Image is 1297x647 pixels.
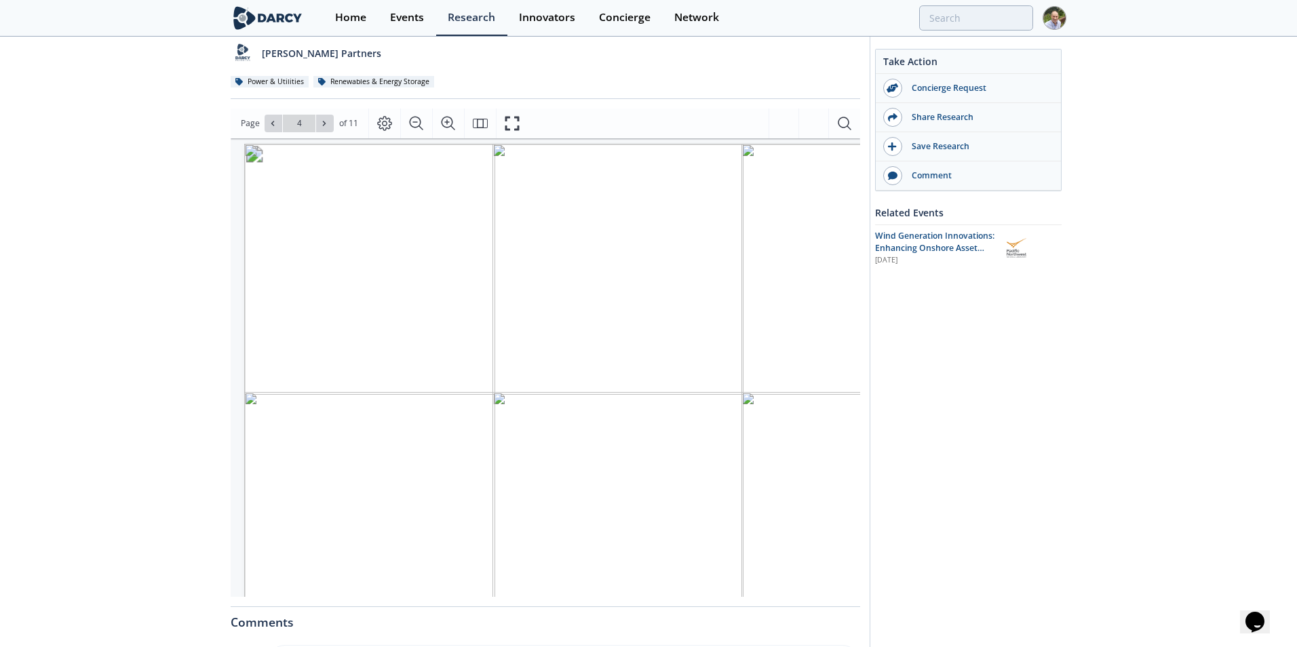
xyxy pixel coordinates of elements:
div: Related Events [875,201,1062,224]
div: Save Research [902,140,1054,153]
div: Home [335,12,366,23]
div: Comment [902,170,1054,182]
div: Power & Utilities [231,76,309,88]
div: Comments [231,607,860,629]
div: Innovators [519,12,575,23]
div: Network [674,12,719,23]
img: logo-wide.svg [231,6,305,30]
div: Take Action [876,54,1061,74]
span: Wind Generation Innovations: Enhancing Onshore Asset Performance and Enabling Offshore Networks [875,230,994,279]
img: Pacific Northwest National Laboratory [1005,236,1029,260]
input: Advanced Search [919,5,1033,31]
div: Concierge Request [902,82,1054,94]
div: Share Research [902,111,1054,123]
div: Renewables & Energy Storage [313,76,434,88]
div: Research [448,12,495,23]
div: Events [390,12,424,23]
a: Wind Generation Innovations: Enhancing Onshore Asset Performance and Enabling Offshore Networks [... [875,230,1062,266]
p: [PERSON_NAME] Partners [262,46,381,60]
iframe: chat widget [1240,593,1283,633]
div: Concierge [599,12,651,23]
div: [DATE] [875,255,995,266]
img: Profile [1043,6,1066,30]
